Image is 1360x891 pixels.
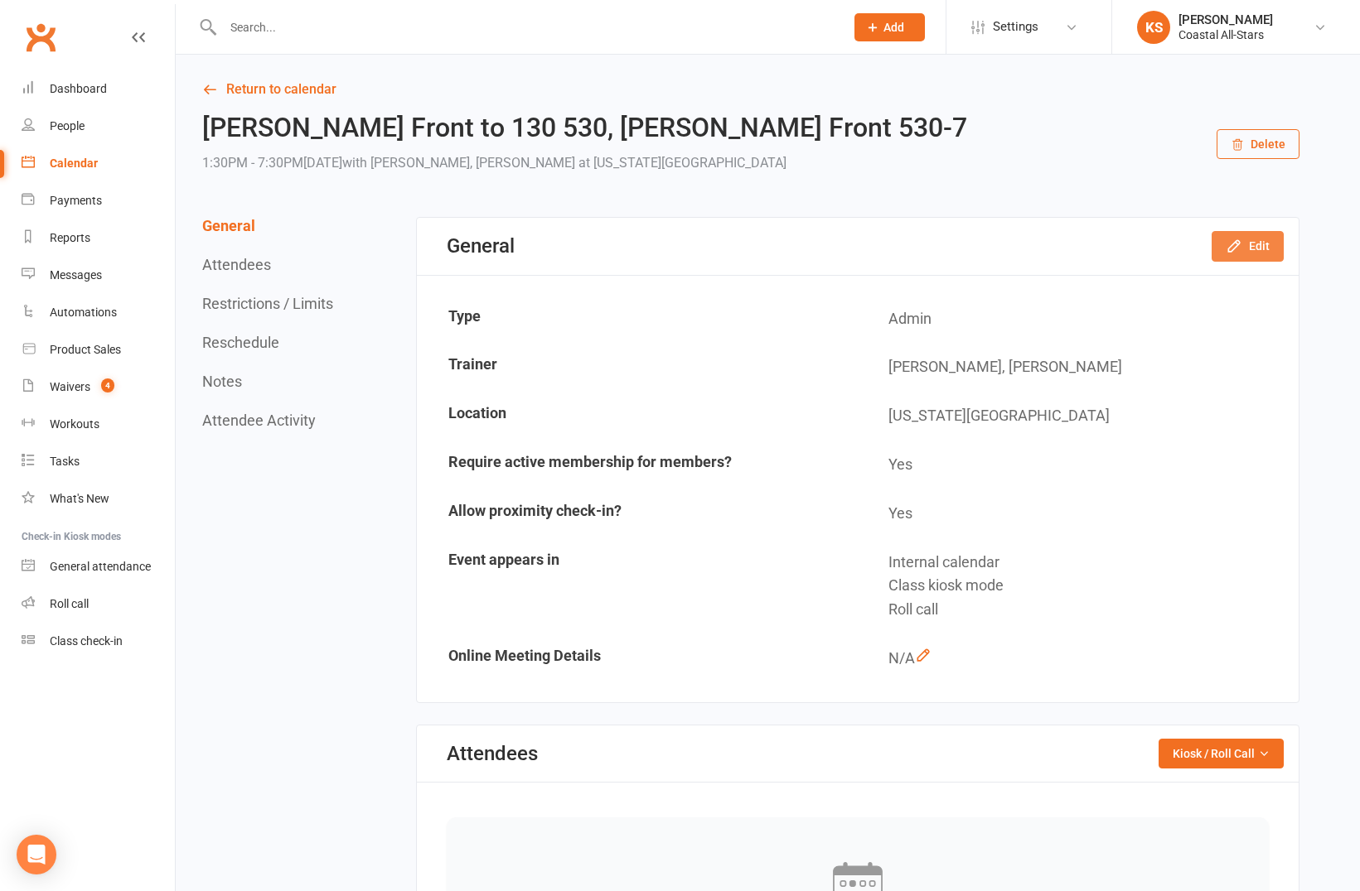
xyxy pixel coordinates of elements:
div: KS [1137,11,1170,44]
div: Open Intercom Messenger [17,835,56,874]
div: Roll call [50,597,89,610]
span: Kiosk / Roll Call [1173,744,1255,763]
div: Class check-in [50,634,123,648]
div: Product Sales [50,343,121,356]
div: General attendance [50,560,151,573]
div: 1:30PM - 7:30PM[DATE] [202,152,967,175]
button: Kiosk / Roll Call [1159,739,1284,768]
div: Workouts [50,417,99,431]
input: Search... [218,16,833,39]
button: General [202,217,255,234]
div: Messages [50,268,102,282]
td: Location [419,393,857,440]
button: Restrictions / Limits [202,295,333,312]
td: Require active membership for members? [419,441,857,489]
a: Payments [22,182,175,219]
a: Product Sales [22,331,175,368]
div: What's New [50,492,109,505]
button: Attendee Activity [202,412,316,429]
span: Add [883,21,904,34]
a: Messages [22,257,175,294]
button: Delete [1217,129,1300,159]
a: Tasks [22,443,175,480]
a: General attendance kiosk mode [22,548,175,585]
a: People [22,108,175,145]
td: Online Meeting Details [419,635,857,682]
div: Automations [50,306,117,319]
a: Return to calendar [202,78,1300,101]
div: Tasks [50,455,80,468]
div: Roll call [888,598,1285,622]
span: Settings [993,8,1038,46]
a: Roll call [22,585,175,623]
a: Dashboard [22,70,175,108]
button: Add [854,13,925,41]
span: with [PERSON_NAME], [PERSON_NAME] [342,155,575,171]
td: Event appears in [419,539,857,633]
a: Class kiosk mode [22,623,175,660]
div: Internal calendar [888,551,1285,575]
div: Calendar [50,157,98,170]
div: [PERSON_NAME] [1179,12,1273,27]
div: Dashboard [50,82,107,95]
div: People [50,119,85,132]
td: Yes [859,441,1297,489]
a: Reports [22,219,175,257]
button: Edit [1212,231,1284,261]
a: Workouts [22,406,175,443]
a: Automations [22,294,175,331]
td: [PERSON_NAME], [PERSON_NAME] [859,344,1297,391]
a: Calendar [22,145,175,182]
td: Yes [859,490,1297,537]
button: Notes [202,373,242,390]
div: Reports [50,231,90,244]
td: Allow proximity check-in? [419,490,857,537]
span: at [US_STATE][GEOGRAPHIC_DATA] [578,155,786,171]
td: Trainer [419,344,857,391]
div: Payments [50,194,102,207]
a: What's New [22,480,175,518]
button: Attendees [202,256,271,273]
div: Attendees [447,742,538,765]
td: Type [419,296,857,343]
div: Waivers [50,380,90,393]
a: Clubworx [20,17,61,58]
div: N/A [888,647,1285,671]
span: 4 [101,378,114,393]
td: Admin [859,296,1297,343]
h2: [PERSON_NAME] Front to 130 530, [PERSON_NAME] Front 530-7 [202,113,967,142]
div: Class kiosk mode [888,574,1285,598]
div: General [447,234,515,258]
button: Reschedule [202,334,279,351]
td: [US_STATE][GEOGRAPHIC_DATA] [859,393,1297,440]
a: Waivers 4 [22,368,175,406]
div: Coastal All-Stars [1179,27,1273,42]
